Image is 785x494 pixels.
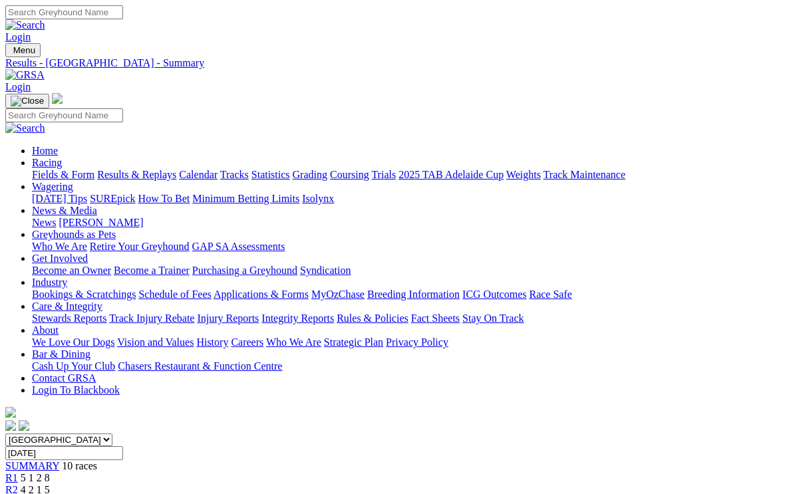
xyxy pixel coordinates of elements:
[32,193,87,204] a: [DATE] Tips
[197,312,259,324] a: Injury Reports
[90,241,190,252] a: Retire Your Greyhound
[138,193,190,204] a: How To Bet
[5,19,45,31] img: Search
[5,69,45,81] img: GRSA
[32,217,780,229] div: News & Media
[62,460,97,471] span: 10 races
[5,5,123,19] input: Search
[300,265,351,276] a: Syndication
[196,336,228,348] a: History
[109,312,194,324] a: Track Injury Rebate
[118,360,282,372] a: Chasers Restaurant & Function Centre
[32,265,111,276] a: Become an Owner
[330,169,369,180] a: Coursing
[19,420,29,431] img: twitter.svg
[261,312,334,324] a: Integrity Reports
[32,157,62,168] a: Racing
[367,289,460,300] a: Breeding Information
[32,241,780,253] div: Greyhounds as Pets
[32,372,96,384] a: Contact GRSA
[97,169,176,180] a: Results & Replays
[398,169,504,180] a: 2025 TAB Adelaide Cup
[5,108,123,122] input: Search
[266,336,321,348] a: Who We Are
[5,43,41,57] button: Toggle navigation
[251,169,290,180] a: Statistics
[371,169,396,180] a: Trials
[462,312,524,324] a: Stay On Track
[32,169,94,180] a: Fields & Form
[386,336,448,348] a: Privacy Policy
[32,348,90,360] a: Bar & Dining
[13,45,35,55] span: Menu
[32,193,780,205] div: Wagering
[5,31,31,43] a: Login
[90,193,135,204] a: SUREpick
[220,169,249,180] a: Tracks
[32,312,106,324] a: Stewards Reports
[5,122,45,134] img: Search
[324,336,383,348] a: Strategic Plan
[179,169,218,180] a: Calendar
[32,217,56,228] a: News
[32,145,58,156] a: Home
[5,57,780,69] a: Results - [GEOGRAPHIC_DATA] - Summary
[11,96,44,106] img: Close
[32,229,116,240] a: Greyhounds as Pets
[32,312,780,324] div: Care & Integrity
[32,336,780,348] div: About
[544,169,625,180] a: Track Maintenance
[32,301,102,312] a: Care & Integrity
[5,446,123,460] input: Select date
[32,336,114,348] a: We Love Our Dogs
[138,289,211,300] a: Schedule of Fees
[293,169,327,180] a: Grading
[506,169,541,180] a: Weights
[5,81,31,92] a: Login
[117,336,194,348] a: Vision and Values
[192,193,299,204] a: Minimum Betting Limits
[5,460,59,471] a: SUMMARY
[5,94,49,108] button: Toggle navigation
[32,277,67,288] a: Industry
[32,360,780,372] div: Bar & Dining
[411,312,460,324] a: Fact Sheets
[32,169,780,181] div: Racing
[32,265,780,277] div: Get Involved
[5,407,16,418] img: logo-grsa-white.png
[59,217,143,228] a: [PERSON_NAME]
[32,289,780,301] div: Industry
[32,181,73,192] a: Wagering
[21,472,50,483] span: 5 1 2 8
[5,420,16,431] img: facebook.svg
[32,205,97,216] a: News & Media
[52,93,63,104] img: logo-grsa-white.png
[192,265,297,276] a: Purchasing a Greyhound
[5,472,18,483] a: R1
[32,324,59,336] a: About
[462,289,526,300] a: ICG Outcomes
[192,241,285,252] a: GAP SA Assessments
[32,384,120,396] a: Login To Blackbook
[337,312,408,324] a: Rules & Policies
[302,193,334,204] a: Isolynx
[32,241,87,252] a: Who We Are
[231,336,263,348] a: Careers
[32,253,88,264] a: Get Involved
[32,360,115,372] a: Cash Up Your Club
[529,289,571,300] a: Race Safe
[311,289,365,300] a: MyOzChase
[214,289,309,300] a: Applications & Forms
[32,289,136,300] a: Bookings & Scratchings
[114,265,190,276] a: Become a Trainer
